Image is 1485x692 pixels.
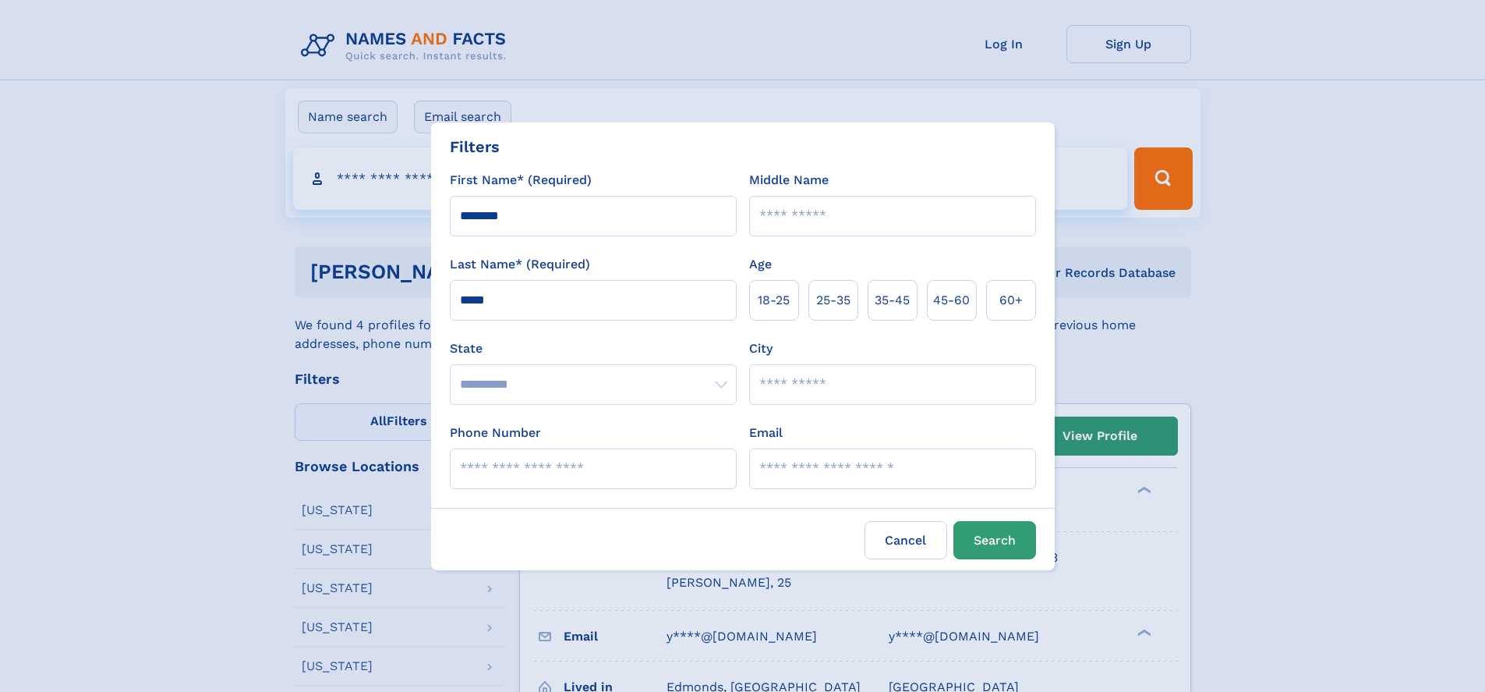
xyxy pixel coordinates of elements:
[749,255,772,274] label: Age
[953,521,1036,559] button: Search
[749,171,829,190] label: Middle Name
[758,291,790,310] span: 18‑25
[450,339,737,358] label: State
[450,135,500,158] div: Filters
[749,339,773,358] label: City
[933,291,970,310] span: 45‑60
[816,291,850,310] span: 25‑35
[749,424,783,442] label: Email
[875,291,910,310] span: 35‑45
[450,424,541,442] label: Phone Number
[450,171,592,190] label: First Name* (Required)
[450,255,590,274] label: Last Name* (Required)
[864,521,947,559] label: Cancel
[999,291,1023,310] span: 60+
